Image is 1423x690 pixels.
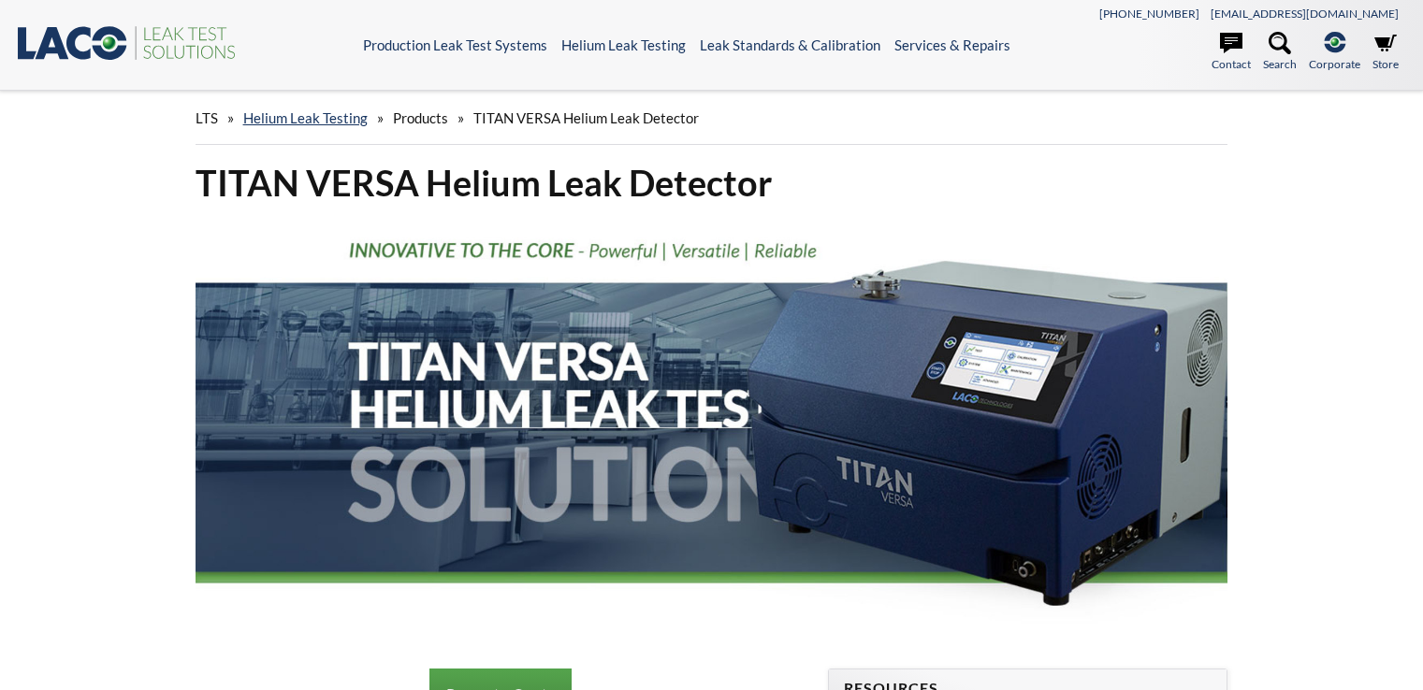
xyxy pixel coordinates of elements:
[700,36,880,53] a: Leak Standards & Calibration
[243,109,368,126] a: Helium Leak Testing
[1211,7,1399,21] a: [EMAIL_ADDRESS][DOMAIN_NAME]
[196,160,1228,206] h1: TITAN VERSA Helium Leak Detector
[1099,7,1199,21] a: [PHONE_NUMBER]
[393,109,448,126] span: Products
[363,36,547,53] a: Production Leak Test Systems
[1263,32,1297,73] a: Search
[1212,32,1251,73] a: Contact
[473,109,699,126] span: TITAN VERSA Helium Leak Detector
[196,221,1228,634] img: TITAN VERSA Helium Leak Test Solutions header
[1309,55,1360,73] span: Corporate
[1372,32,1399,73] a: Store
[196,109,218,126] span: LTS
[561,36,686,53] a: Helium Leak Testing
[894,36,1010,53] a: Services & Repairs
[196,92,1228,145] div: » » »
